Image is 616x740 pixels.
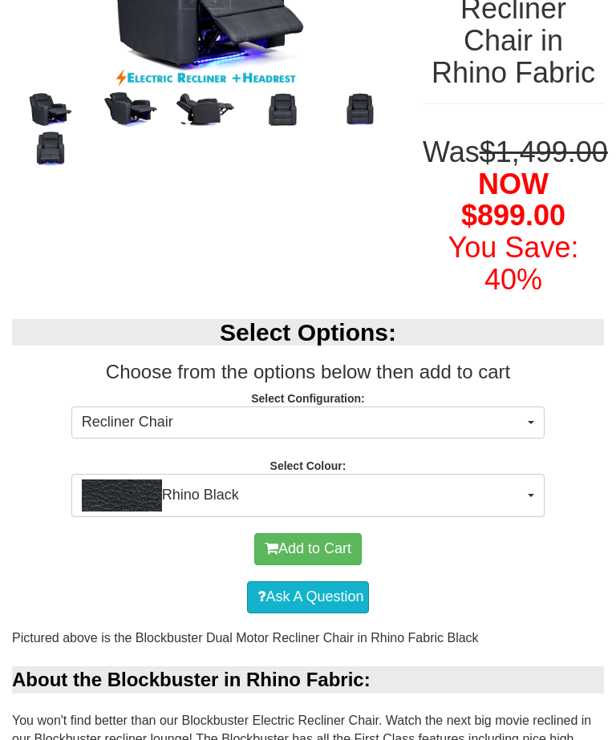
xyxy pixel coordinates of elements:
[270,459,346,472] strong: Select Colour:
[251,392,365,405] strong: Select Configuration:
[220,319,396,346] b: Select Options:
[12,362,604,382] h3: Choose from the options below then add to cart
[82,412,524,433] span: Recliner Chair
[71,474,545,517] button: Rhino BlackRhino Black
[480,135,608,168] del: $1,499.00
[461,168,565,233] span: NOW $899.00
[448,231,579,296] font: You Save: 40%
[82,479,524,512] span: Rhino Black
[423,136,604,295] h1: Was
[247,581,368,613] a: Ask A Question
[82,479,162,512] img: Rhino Black
[12,666,604,693] div: About the Blockbuster in Rhino Fabric:
[71,406,545,439] button: Recliner Chair
[254,533,362,565] button: Add to Cart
